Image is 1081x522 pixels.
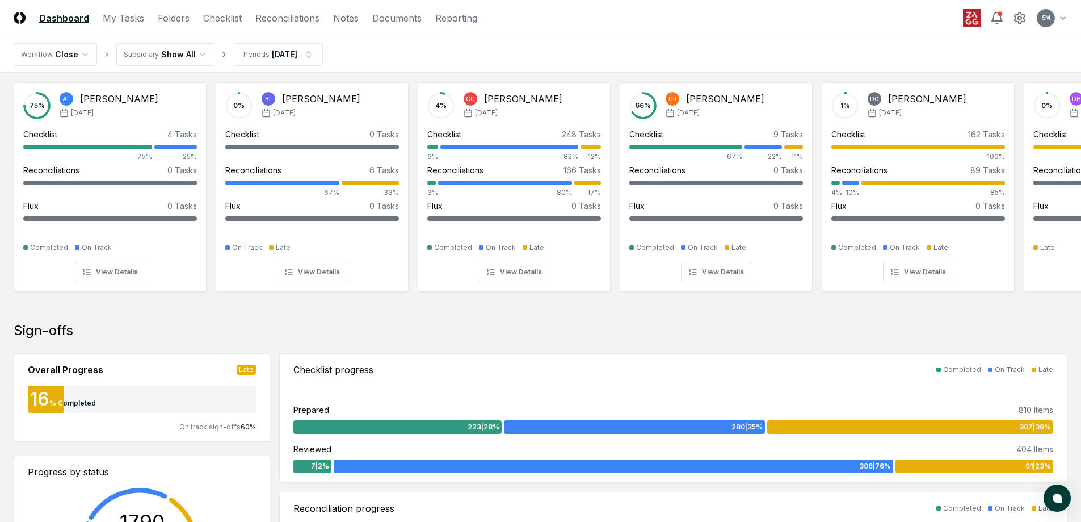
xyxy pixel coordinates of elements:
[14,73,207,292] a: 75%AL[PERSON_NAME][DATE]Checklist4 Tasks75%25%Reconciliations0 TasksFlux0 TasksCompletedOn TrackV...
[427,164,483,176] div: Reconciliations
[883,262,953,282] button: View Details
[773,164,803,176] div: 0 Tasks
[438,187,571,198] div: 80%
[282,92,360,106] div: [PERSON_NAME]
[879,108,902,118] span: [DATE]
[890,243,920,253] div: On Track
[1033,128,1067,140] div: Checklist
[216,73,409,292] a: 0%BT[PERSON_NAME][DATE]Checklist0 TasksReconciliations6 Tasks67%33%Flux0 TasksOn TrackLateView De...
[681,262,751,282] button: View Details
[963,9,981,27] img: ZAGG logo
[933,243,948,253] div: Late
[677,108,700,118] span: [DATE]
[831,187,840,198] div: 4%
[1044,485,1071,512] button: atlas-launcher
[14,321,1067,340] div: Sign-offs
[276,243,291,253] div: Late
[731,243,746,253] div: Late
[311,461,329,471] span: 7 | 2 %
[831,152,1005,162] div: 100%
[167,164,197,176] div: 0 Tasks
[225,200,241,212] div: Flux
[1040,243,1055,253] div: Late
[970,164,1005,176] div: 89 Tasks
[103,11,144,25] a: My Tasks
[23,128,57,140] div: Checklist
[1036,8,1056,28] button: SM
[620,73,813,292] a: 66%CR[PERSON_NAME][DATE]Checklist9 Tasks67%22%11%Reconciliations0 TasksFlux0 TasksCompletedOn Tra...
[870,95,879,103] span: DG
[1038,503,1053,513] div: Late
[1019,404,1053,416] div: 810 Items
[968,128,1005,140] div: 162 Tasks
[14,43,323,66] nav: breadcrumb
[49,398,96,408] div: % Completed
[773,200,803,212] div: 0 Tasks
[859,461,891,471] span: 306 | 76 %
[943,503,981,513] div: Completed
[1019,422,1051,432] span: 307 | 38 %
[427,200,443,212] div: Flux
[124,49,159,60] div: Subsidiary
[273,108,296,118] span: [DATE]
[435,11,477,25] a: Reporting
[369,200,399,212] div: 0 Tasks
[21,49,53,60] div: Workflow
[731,422,763,432] span: 280 | 35 %
[167,128,197,140] div: 4 Tasks
[581,152,601,162] div: 12%
[179,423,241,431] span: On track sign-offs
[562,128,601,140] div: 248 Tasks
[28,363,103,377] div: Overall Progress
[14,12,26,24] img: Logo
[265,95,272,103] span: BT
[23,152,152,162] div: 75%
[225,128,259,140] div: Checklist
[831,164,887,176] div: Reconciliations
[225,187,339,198] div: 67%
[293,502,394,515] div: Reconciliation progress
[629,164,685,176] div: Reconciliations
[80,92,158,106] div: [PERSON_NAME]
[1016,443,1053,455] div: 404 Items
[466,95,475,103] span: CC
[943,365,981,375] div: Completed
[427,128,461,140] div: Checklist
[563,164,601,176] div: 166 Tasks
[629,200,645,212] div: Flux
[23,200,39,212] div: Flux
[636,243,674,253] div: Completed
[571,200,601,212] div: 0 Tasks
[744,152,782,162] div: 22%
[995,503,1025,513] div: On Track
[293,363,373,377] div: Checklist progress
[1042,14,1050,22] span: SM
[28,390,49,408] div: 16
[831,200,847,212] div: Flux
[468,422,499,432] span: 223 | 28 %
[333,11,359,25] a: Notes
[629,152,742,162] div: 67%
[225,164,281,176] div: Reconciliations
[1038,365,1053,375] div: Late
[82,243,112,253] div: On Track
[842,187,859,198] div: 10%
[39,11,89,25] a: Dashboard
[529,243,544,253] div: Late
[342,187,399,198] div: 33%
[75,262,145,282] button: View Details
[629,128,663,140] div: Checklist
[277,262,347,282] button: View Details
[279,353,1067,483] a: Checklist progressCompletedOn TrackLatePrepared810 Items223|28%280|35%307|38%Reviewed404 Items7|2...
[822,73,1015,292] a: 1%DG[PERSON_NAME][DATE]Checklist162 Tasks100%Reconciliations89 Tasks4%10%85%Flux0 TasksCompletedO...
[203,11,242,25] a: Checklist
[237,365,256,375] div: Late
[773,128,803,140] div: 9 Tasks
[241,423,256,431] span: 60 %
[434,243,472,253] div: Completed
[838,243,876,253] div: Completed
[995,365,1025,375] div: On Track
[784,152,803,162] div: 11%
[30,243,68,253] div: Completed
[62,95,70,103] span: AL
